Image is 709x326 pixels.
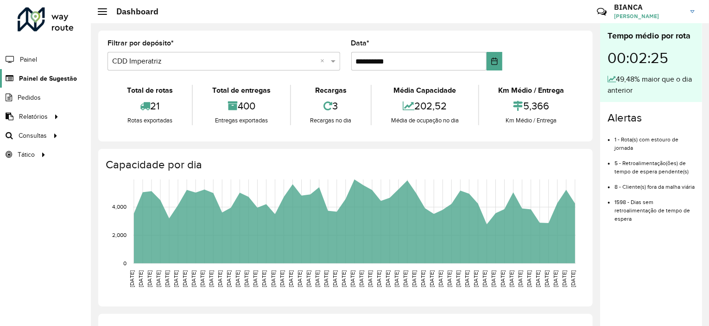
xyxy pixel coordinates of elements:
[561,270,567,287] text: [DATE]
[195,96,287,116] div: 400
[464,270,470,287] text: [DATE]
[614,12,684,20] span: [PERSON_NAME]
[129,270,135,287] text: [DATE]
[456,270,462,287] text: [DATE]
[293,96,368,116] div: 3
[614,128,695,152] li: 1 - Rota(s) com estouro de jornada
[19,74,77,83] span: Painel de Sugestão
[199,270,205,287] text: [DATE]
[323,270,329,287] text: [DATE]
[234,270,241,287] text: [DATE]
[367,270,373,287] text: [DATE]
[173,270,179,287] text: [DATE]
[305,270,311,287] text: [DATE]
[314,270,320,287] text: [DATE]
[608,74,695,96] div: 49,48% maior que o dia anterior
[18,93,41,102] span: Pedidos
[374,96,475,116] div: 202,52
[402,270,408,287] text: [DATE]
[351,38,370,49] label: Data
[146,270,152,287] text: [DATE]
[481,96,581,116] div: 5,366
[374,85,475,96] div: Média Capacidade
[393,270,399,287] text: [DATE]
[226,270,232,287] text: [DATE]
[491,270,497,287] text: [DATE]
[526,270,532,287] text: [DATE]
[446,270,452,287] text: [DATE]
[508,270,514,287] text: [DATE]
[123,260,127,266] text: 0
[108,38,174,49] label: Filtrar por depósito
[253,270,259,287] text: [DATE]
[190,270,196,287] text: [DATE]
[385,270,391,287] text: [DATE]
[208,270,214,287] text: [DATE]
[182,270,188,287] text: [DATE]
[481,116,581,125] div: Km Médio / Entrega
[614,3,684,12] h3: BIANCA
[112,232,127,238] text: 2,000
[110,85,190,96] div: Total de rotas
[411,270,417,287] text: [DATE]
[376,270,382,287] text: [DATE]
[112,204,127,210] text: 4,000
[110,116,190,125] div: Rotas exportadas
[293,116,368,125] div: Recargas no dia
[332,270,338,287] text: [DATE]
[341,270,347,287] text: [DATE]
[106,158,583,172] h4: Capacidade por dia
[544,270,550,287] text: [DATE]
[138,270,144,287] text: [DATE]
[279,270,285,287] text: [DATE]
[420,270,426,287] text: [DATE]
[592,2,612,22] a: Contato Rápido
[374,116,475,125] div: Média de ocupação no dia
[217,270,223,287] text: [DATE]
[195,116,287,125] div: Entregas exportadas
[614,191,695,223] li: 1598 - Dias sem retroalimentação de tempo de espera
[270,270,276,287] text: [DATE]
[288,270,294,287] text: [DATE]
[107,6,158,17] h2: Dashboard
[164,270,170,287] text: [DATE]
[487,52,502,70] button: Choose Date
[500,270,506,287] text: [DATE]
[20,55,37,64] span: Painel
[473,270,479,287] text: [DATE]
[358,270,364,287] text: [DATE]
[614,152,695,176] li: 5 - Retroalimentação(ões) de tempo de espera pendente(s)
[19,131,47,141] span: Consultas
[243,270,249,287] text: [DATE]
[482,270,488,287] text: [DATE]
[155,270,161,287] text: [DATE]
[608,42,695,74] div: 00:02:25
[517,270,523,287] text: [DATE]
[321,56,329,67] span: Clear all
[195,85,287,96] div: Total de entregas
[608,30,695,42] div: Tempo médio por rota
[297,270,303,287] text: [DATE]
[608,111,695,125] h4: Alertas
[19,112,48,121] span: Relatórios
[293,85,368,96] div: Recargas
[429,270,435,287] text: [DATE]
[349,270,355,287] text: [DATE]
[481,85,581,96] div: Km Médio / Entrega
[614,176,695,191] li: 8 - Cliente(s) fora da malha viária
[18,150,35,160] span: Tático
[570,270,576,287] text: [DATE]
[437,270,443,287] text: [DATE]
[261,270,267,287] text: [DATE]
[552,270,558,287] text: [DATE]
[110,96,190,116] div: 21
[535,270,541,287] text: [DATE]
